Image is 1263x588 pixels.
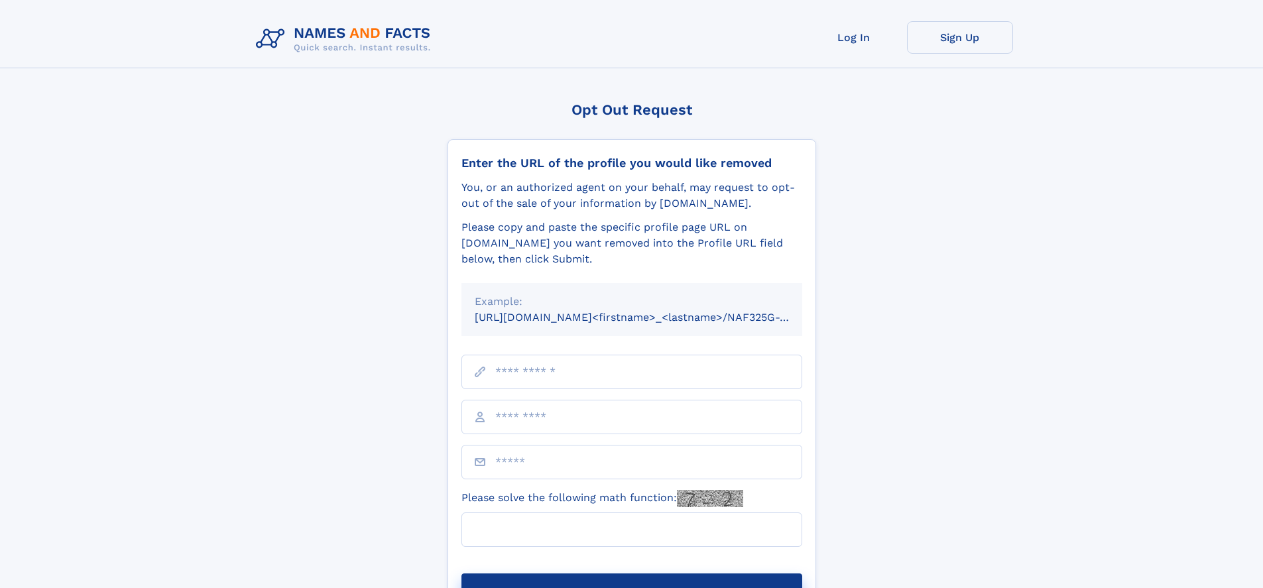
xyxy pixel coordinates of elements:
[461,490,743,507] label: Please solve the following math function:
[475,294,789,310] div: Example:
[801,21,907,54] a: Log In
[475,311,827,323] small: [URL][DOMAIN_NAME]<firstname>_<lastname>/NAF325G-xxxxxxxx
[907,21,1013,54] a: Sign Up
[461,180,802,211] div: You, or an authorized agent on your behalf, may request to opt-out of the sale of your informatio...
[461,219,802,267] div: Please copy and paste the specific profile page URL on [DOMAIN_NAME] you want removed into the Pr...
[251,21,442,57] img: Logo Names and Facts
[461,156,802,170] div: Enter the URL of the profile you would like removed
[448,101,816,118] div: Opt Out Request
